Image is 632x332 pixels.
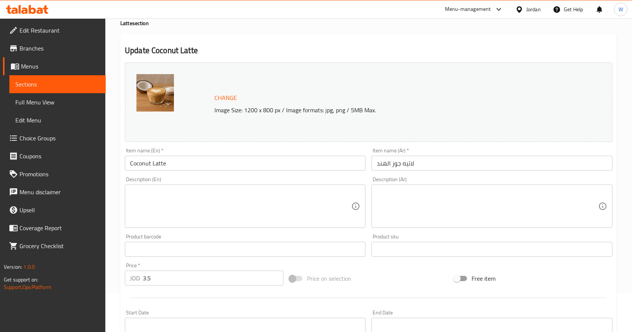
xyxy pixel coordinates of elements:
span: Menu disclaimer [19,188,100,197]
span: Branches [19,44,100,53]
a: Branches [3,39,106,57]
span: Full Menu View [15,98,100,107]
span: Version: [4,262,22,272]
img: WhatsApp_Image_20250814_a638907706126735644.jpeg [136,74,174,112]
span: W [619,5,623,13]
span: Get support on: [4,275,38,284]
p: JOD [130,274,140,283]
span: Choice Groups [19,134,100,143]
a: Choice Groups [3,129,106,147]
span: Upsell [19,205,100,214]
input: Enter name En [125,156,365,171]
p: Image Size: 1200 x 800 px / Image formats: jpg, png / 5MB Max. [211,106,560,115]
span: Coverage Report [19,223,100,232]
a: Full Menu View [9,93,106,111]
span: Grocery Checklist [19,241,100,250]
span: Coupons [19,152,100,161]
input: Please enter price [143,271,283,286]
a: Promotions [3,165,106,183]
span: Change [214,92,237,103]
span: Menus [21,62,100,71]
a: Support.OpsPlatform [4,282,51,292]
span: Edit Menu [15,116,100,125]
a: Coupons [3,147,106,165]
a: Menus [3,57,106,75]
a: Menu disclaimer [3,183,106,201]
div: Menu-management [445,5,491,14]
a: Edit Restaurant [3,21,106,39]
h4: Latte section [120,19,617,27]
a: Coverage Report [3,219,106,237]
span: Free item [472,274,496,283]
h2: Update Coconut Latte [125,45,613,56]
a: Edit Menu [9,111,106,129]
input: Please enter product sku [371,242,612,257]
span: Sections [15,80,100,89]
button: Change [211,90,240,106]
span: Promotions [19,170,100,179]
input: Enter name Ar [371,156,612,171]
span: Edit Restaurant [19,26,100,35]
a: Upsell [3,201,106,219]
input: Please enter product barcode [125,242,365,257]
span: Price on selection [307,274,351,283]
a: Sections [9,75,106,93]
a: Grocery Checklist [3,237,106,255]
span: 1.0.0 [23,262,35,272]
div: Jordan [526,5,541,13]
